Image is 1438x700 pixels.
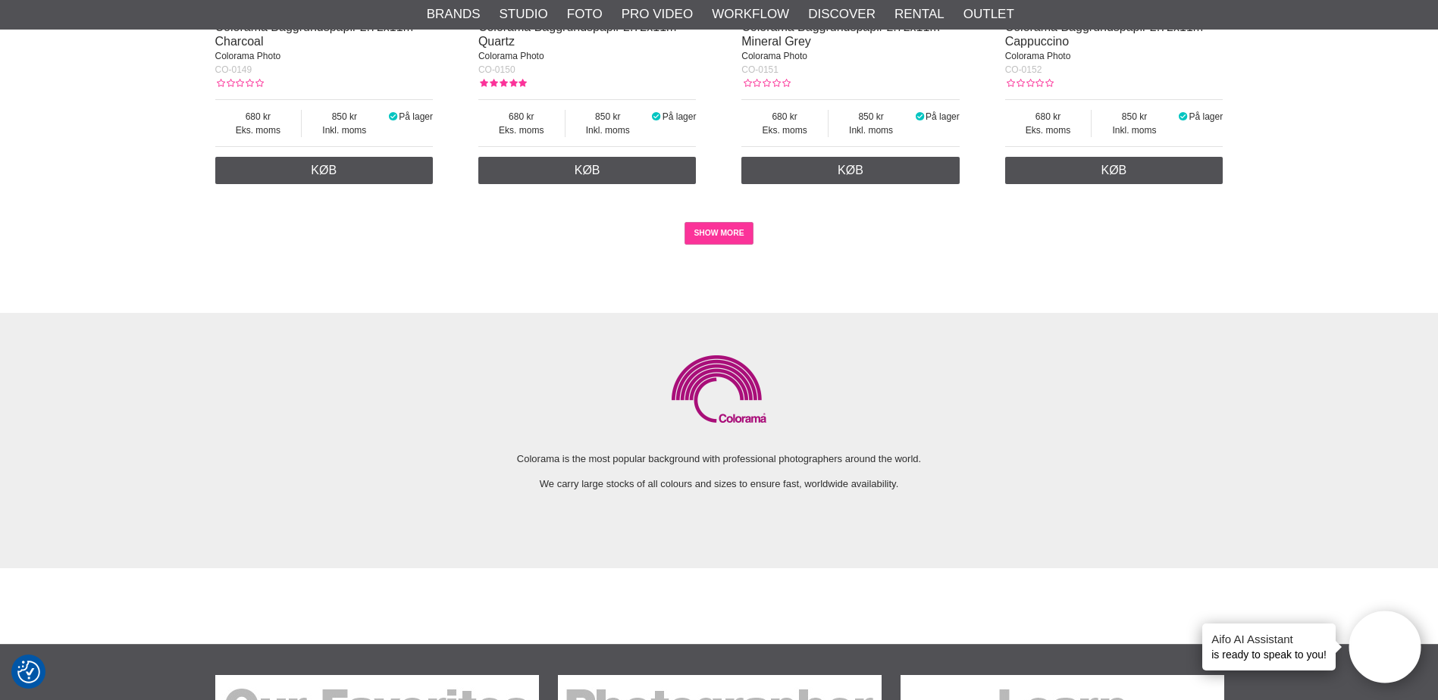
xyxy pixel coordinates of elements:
img: Colorama Logo [672,342,766,436]
p: Colorama is the most popular background with professional photographers around the world. [428,452,1010,467]
span: Eks. moms [478,123,565,137]
a: Køb [215,157,434,184]
span: Eks. moms [1005,123,1092,137]
span: På lager [926,111,960,122]
span: CO-0151 [741,64,779,75]
i: På lager [387,111,399,122]
a: Pro Video [622,5,693,24]
span: Inkl. moms [302,123,387,137]
span: 850 [565,110,650,123]
a: Workflow [712,5,789,24]
span: 850 [1092,110,1176,123]
a: Outlet [963,5,1014,24]
a: Foto [567,5,603,24]
a: Rental [894,5,945,24]
span: 680 [1005,110,1092,123]
span: Inkl. moms [565,123,650,137]
span: 680 [478,110,565,123]
a: SHOW MORE [685,222,753,245]
span: Colorama Photo [1005,51,1071,61]
a: Discover [808,5,876,24]
i: På lager [650,111,663,122]
span: CO-0152 [1005,64,1042,75]
a: Køb [478,157,697,184]
p: We carry large stocks of all colours and sizes to ensure fast, worldwide availability. [428,477,1010,492]
div: Kundebedømmelse: 5.00 [478,77,527,90]
span: Colorama Photo [215,51,281,61]
a: Colorama Baggrundspapir 2.72x11m Cappuccino [1005,20,1203,48]
span: Inkl. moms [829,123,913,137]
img: Revisit consent button [17,661,40,683]
span: CO-0149 [215,64,252,75]
a: Køb [1005,157,1223,184]
span: 850 [302,110,387,123]
span: Eks. moms [215,123,302,137]
button: Samtykkepræferencer [17,658,40,686]
span: Eks. moms [741,123,828,137]
div: Kundebedømmelse: 0 [741,77,790,90]
i: På lager [913,111,926,122]
span: CO-0150 [478,64,515,75]
span: 680 [215,110,302,123]
span: Colorama Photo [741,51,807,61]
span: På lager [663,111,697,122]
i: På lager [1177,111,1189,122]
span: På lager [1189,111,1223,122]
div: Kundebedømmelse: 0 [215,77,264,90]
a: Colorama Baggrundspapir 2.72x11m Quartz [478,20,676,48]
span: Colorama Photo [478,51,544,61]
a: Studio [500,5,548,24]
h4: Aifo AI Assistant [1211,631,1327,647]
a: Colorama Baggrundspapir 2.72x11m Mineral Grey [741,20,939,48]
div: Kundebedømmelse: 0 [1005,77,1054,90]
a: Køb [741,157,960,184]
span: 680 [741,110,828,123]
span: Inkl. moms [1092,123,1176,137]
div: is ready to speak to you! [1202,623,1336,670]
span: 850 [829,110,913,123]
a: Brands [427,5,481,24]
a: Colorama Baggrundspapir 2.72x11m Charcoal [215,20,413,48]
span: På lager [399,111,433,122]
